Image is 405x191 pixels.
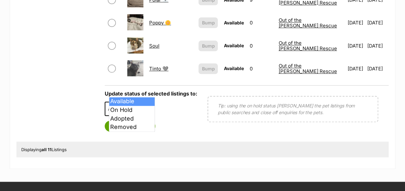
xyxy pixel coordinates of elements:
[278,40,337,51] a: Out of the [PERSON_NAME] Rescue
[202,65,215,72] span: Bump
[202,42,215,49] span: Bump
[247,58,275,80] td: 0
[42,147,52,152] strong: all 11
[198,17,218,28] button: Bump
[202,19,215,26] span: Bump
[278,17,337,29] a: Out of the [PERSON_NAME] Rescue
[367,35,388,57] td: [DATE]
[149,43,159,49] a: Soul
[278,63,337,74] a: Out of the [PERSON_NAME] Rescue
[345,12,367,34] td: [DATE]
[345,35,367,57] td: [DATE]
[105,90,197,97] label: Update status of selected listings to:
[367,58,388,80] td: [DATE]
[218,102,368,116] p: Tip: using the on hold status [PERSON_NAME] the pet listings from public searches and close off e...
[109,97,155,106] li: Available
[224,43,244,48] span: Available
[149,66,169,72] a: Tinto 🩶
[149,20,171,26] a: Poppy 🌼
[105,104,136,113] span: Available
[247,35,275,57] td: 0
[109,106,155,114] li: On Hold
[198,63,218,74] button: Bump
[109,114,155,123] li: Adopted
[367,12,388,34] td: [DATE]
[224,66,244,71] span: Available
[109,123,155,132] li: Removed
[105,102,151,116] span: Available
[247,12,275,34] td: 0
[105,121,156,132] button: Save status
[21,147,67,152] span: Displaying Listings
[224,20,244,25] span: Available
[345,58,367,80] td: [DATE]
[198,41,218,51] button: Bump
